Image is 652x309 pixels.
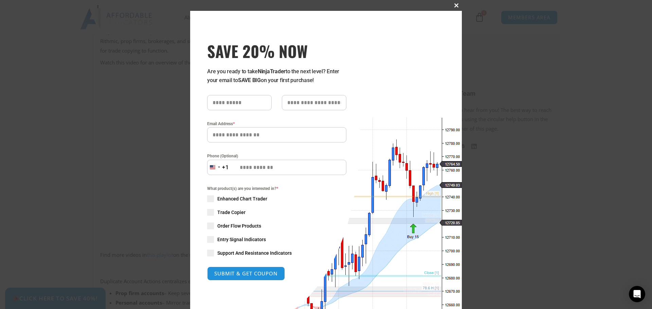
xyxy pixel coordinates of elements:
strong: NinjaTrader [258,68,286,75]
span: SAVE 20% NOW [207,41,346,60]
span: Entry Signal Indicators [217,236,266,243]
strong: SAVE BIG [238,77,261,83]
label: Email Address [207,120,346,127]
div: +1 [222,163,229,172]
p: Are you ready to take to the next level? Enter your email to on your first purchase! [207,67,346,85]
div: Open Intercom Messenger [629,286,645,302]
span: Trade Copier [217,209,246,216]
label: Support And Resistance Indicators [207,250,346,256]
label: Phone (Optional) [207,153,346,159]
button: SUBMIT & GET COUPON [207,267,285,281]
label: Entry Signal Indicators [207,236,346,243]
span: Enhanced Chart Trader [217,195,267,202]
span: Order Flow Products [217,223,261,229]
label: Order Flow Products [207,223,346,229]
span: What product(s) are you interested in? [207,185,346,192]
label: Enhanced Chart Trader [207,195,346,202]
label: Trade Copier [207,209,346,216]
span: Support And Resistance Indicators [217,250,292,256]
button: Selected country [207,160,229,175]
